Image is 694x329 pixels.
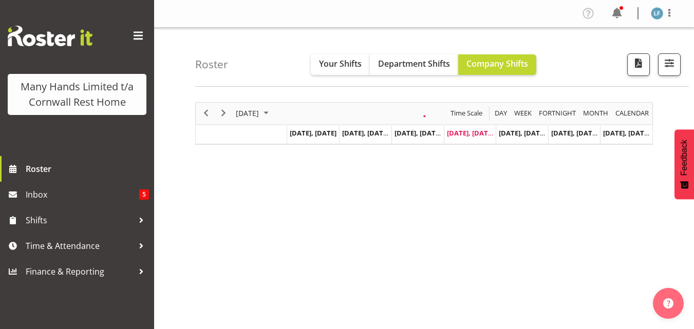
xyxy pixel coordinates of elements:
span: Your Shifts [319,58,362,69]
span: Company Shifts [466,58,528,69]
span: Time & Attendance [26,238,134,254]
button: Your Shifts [311,54,370,75]
div: Many Hands Limited t/a Cornwall Rest Home [18,79,136,110]
span: Feedback [680,140,689,176]
img: help-xxl-2.png [663,298,673,308]
span: Department Shifts [378,58,450,69]
span: Finance & Reporting [26,264,134,279]
span: Inbox [26,187,139,202]
button: Company Shifts [458,54,536,75]
span: 5 [139,189,149,200]
div: Timeline Week of September 11, 2025 [195,102,653,145]
img: Rosterit website logo [8,26,92,46]
span: Shifts [26,212,134,228]
span: Roster [26,161,149,177]
button: Feedback - Show survey [674,129,694,199]
button: Download a PDF of the roster according to the set date range. [627,53,650,76]
button: Filter Shifts [658,53,681,76]
img: leeane-flynn772.jpg [651,7,663,20]
h4: Roster [195,59,228,70]
button: Department Shifts [370,54,458,75]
